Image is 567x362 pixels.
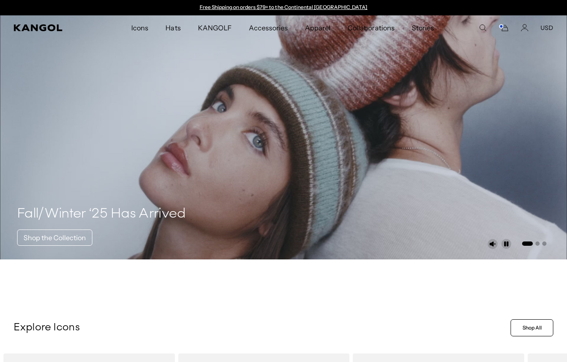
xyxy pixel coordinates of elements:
a: Apparel [296,15,339,40]
a: Icons [123,15,157,40]
a: Hats [157,15,189,40]
h4: Fall/Winter ‘25 Has Arrived [17,206,186,223]
slideshow-component: Announcement bar [195,4,372,11]
ul: Select a slide to show [521,240,546,247]
summary: Search here [479,24,487,32]
a: Accessories [240,15,296,40]
span: Collaborations [348,15,394,40]
a: Collaborations [339,15,403,40]
div: Announcement [195,4,372,11]
button: Go to slide 1 [522,241,533,246]
button: Go to slide 2 [535,241,540,246]
button: Cart [499,24,509,32]
p: Explore Icons [14,321,507,334]
a: Shop the Collection [17,230,92,246]
span: KANGOLF [198,15,232,40]
a: Account [521,24,529,32]
button: Pause [501,239,511,249]
button: USD [540,24,553,32]
a: Kangol [14,24,86,31]
a: Stories [403,15,443,40]
span: Apparel [305,15,331,40]
a: Shop All [511,319,553,336]
span: Icons [131,15,148,40]
button: Unmute [487,239,498,249]
a: Free Shipping on orders $79+ to the Continental [GEOGRAPHIC_DATA] [200,4,368,10]
div: 1 of 2 [195,4,372,11]
a: KANGOLF [189,15,240,40]
span: Accessories [249,15,288,40]
span: Hats [165,15,180,40]
button: Go to slide 3 [542,241,546,246]
span: Stories [412,15,434,40]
